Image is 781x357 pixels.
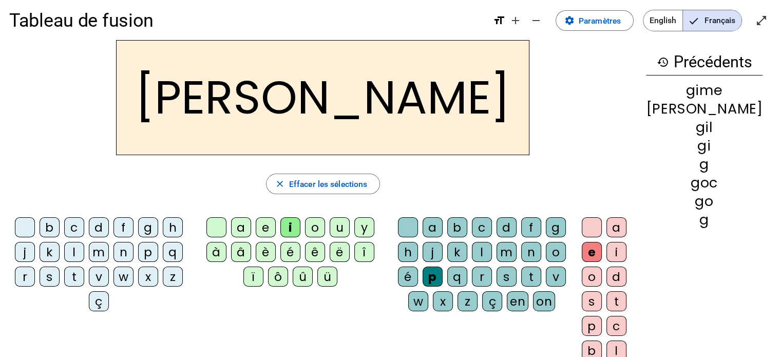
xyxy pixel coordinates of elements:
[206,242,226,262] div: à
[280,242,300,262] div: é
[138,217,158,237] div: g
[447,242,467,262] div: k
[89,242,109,262] div: m
[330,242,350,262] div: ë
[40,217,60,237] div: b
[15,267,35,287] div: r
[521,242,541,262] div: n
[275,179,285,189] mat-icon: close
[447,267,467,287] div: q
[231,217,251,237] div: a
[163,242,183,262] div: q
[15,242,35,262] div: j
[643,10,682,31] span: English
[89,291,109,311] div: ç
[116,40,529,155] h2: [PERSON_NAME]
[64,217,84,237] div: c
[40,267,60,287] div: s
[646,157,763,171] div: g
[646,194,763,208] div: go
[89,217,109,237] div: d
[755,14,768,27] mat-icon: open_in_full
[546,242,566,262] div: o
[606,217,626,237] div: a
[423,267,443,287] div: p
[423,217,443,237] div: a
[493,14,505,27] mat-icon: format_size
[138,242,158,262] div: p
[398,267,418,287] div: é
[505,10,526,31] button: Augmenter la taille de la police
[231,242,251,262] div: â
[509,14,522,27] mat-icon: add
[89,267,109,287] div: v
[643,10,742,31] mat-button-toggle-group: Language selection
[408,291,428,311] div: w
[646,120,763,134] div: gil
[305,217,325,237] div: o
[64,242,84,262] div: l
[683,10,741,31] span: Français
[163,217,183,237] div: h
[266,174,380,194] button: Effacer les sélections
[398,242,418,262] div: h
[646,139,763,153] div: gi
[243,267,263,287] div: ï
[138,267,158,287] div: x
[447,217,467,237] div: b
[433,291,453,311] div: x
[497,217,517,237] div: d
[354,217,374,237] div: y
[606,267,626,287] div: d
[64,267,84,287] div: t
[582,291,602,311] div: s
[521,267,541,287] div: t
[526,10,546,31] button: Diminuer la taille de la police
[646,176,763,190] div: goc
[293,267,313,287] div: û
[256,217,276,237] div: e
[646,213,763,227] div: g
[497,242,517,262] div: m
[646,83,763,97] div: gime
[582,316,602,336] div: p
[9,2,484,39] h1: Tableau de fusion
[556,10,634,31] button: Paramètres
[656,56,669,68] mat-icon: history
[268,267,288,287] div: ô
[163,267,183,287] div: z
[113,267,134,287] div: w
[546,267,566,287] div: v
[305,242,325,262] div: ê
[606,316,626,336] div: c
[256,242,276,262] div: è
[606,291,626,311] div: t
[564,15,575,26] mat-icon: settings
[521,217,541,237] div: f
[582,267,602,287] div: o
[317,267,337,287] div: ü
[606,242,626,262] div: i
[458,291,478,311] div: z
[530,14,542,27] mat-icon: remove
[646,49,763,76] h3: Précédents
[497,267,517,287] div: s
[482,291,502,311] div: ç
[507,291,528,311] div: en
[579,14,621,28] span: Paramètres
[546,217,566,237] div: g
[113,242,134,262] div: n
[280,217,300,237] div: i
[40,242,60,262] div: k
[533,291,555,311] div: on
[472,217,492,237] div: c
[330,217,350,237] div: u
[582,242,602,262] div: e
[472,267,492,287] div: r
[646,102,763,116] div: [PERSON_NAME]
[113,217,134,237] div: f
[423,242,443,262] div: j
[289,177,367,191] span: Effacer les sélections
[472,242,492,262] div: l
[354,242,374,262] div: î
